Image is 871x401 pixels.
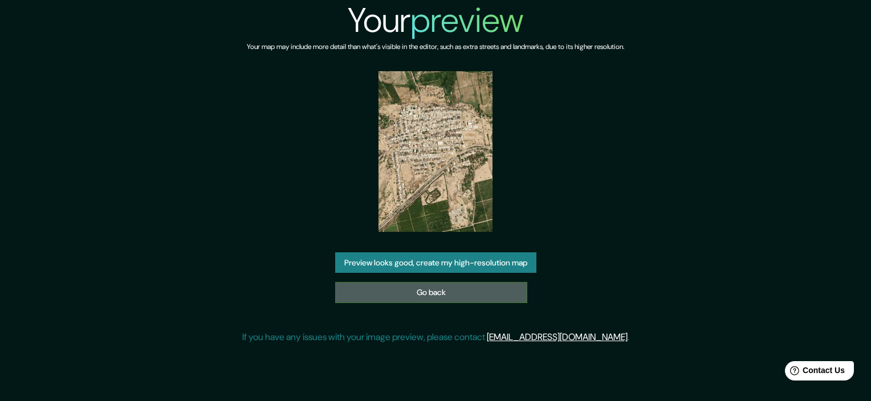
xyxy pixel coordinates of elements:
button: Preview looks good, create my high-resolution map [335,252,536,273]
a: Go back [335,282,527,303]
p: If you have any issues with your image preview, please contact . [242,330,629,344]
h6: Your map may include more detail than what's visible in the editor, such as extra streets and lan... [247,41,624,53]
a: [EMAIL_ADDRESS][DOMAIN_NAME] [487,331,628,343]
img: created-map-preview [378,71,492,232]
iframe: Help widget launcher [770,357,858,388]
